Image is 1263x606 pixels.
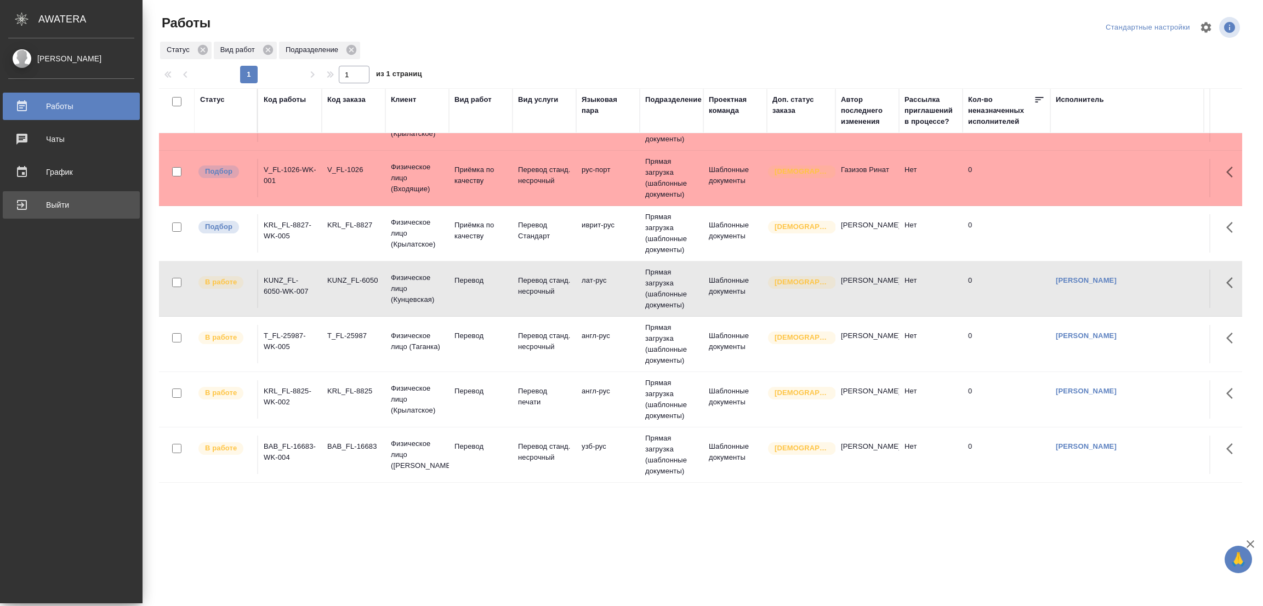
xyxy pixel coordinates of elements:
[454,220,507,242] p: Приёмка по качеству
[835,380,899,419] td: [PERSON_NAME]
[376,67,422,83] span: из 1 страниц
[1219,17,1242,38] span: Посмотреть информацию
[963,325,1050,363] td: 0
[1103,19,1193,36] div: split button
[1220,380,1246,407] button: Здесь прячутся важные кнопки
[391,94,416,105] div: Клиент
[327,441,380,452] div: BAB_FL-16683
[703,214,767,253] td: Шаблонные документы
[327,330,380,341] div: T_FL-25987
[576,214,640,253] td: иврит-рус
[640,372,703,427] td: Прямая загрузка (шаблонные документы)
[1056,276,1117,284] a: [PERSON_NAME]
[205,166,232,177] p: Подбор
[899,325,963,363] td: Нет
[258,436,322,474] td: BAB_FL-16683-WK-004
[220,44,259,55] p: Вид работ
[327,275,380,286] div: KUNZ_FL-6050
[391,383,443,416] p: Физическое лицо (Крылатское)
[454,386,507,397] p: Перевод
[518,330,571,352] p: Перевод станд. несрочный
[835,270,899,308] td: [PERSON_NAME]
[1056,387,1117,395] a: [PERSON_NAME]
[454,330,507,341] p: Перевод
[640,427,703,482] td: Прямая загрузка (шаблонные документы)
[709,94,761,116] div: Проектная команда
[205,387,237,398] p: В работе
[454,275,507,286] p: Перевод
[772,94,830,116] div: Доп. статус заказа
[775,443,829,454] p: [DEMOGRAPHIC_DATA]
[1229,548,1248,571] span: 🙏
[258,380,322,419] td: KRL_FL-8825-WK-002
[167,44,194,55] p: Статус
[1225,546,1252,573] button: 🙏
[1220,214,1246,241] button: Здесь прячутся важные кнопки
[391,162,443,195] p: Физическое лицо (Входящие)
[576,270,640,308] td: лат-рус
[391,272,443,305] p: Физическое лицо (Кунцевская)
[159,14,210,32] span: Работы
[835,214,899,253] td: [PERSON_NAME]
[214,42,277,59] div: Вид работ
[1056,442,1117,450] a: [PERSON_NAME]
[640,261,703,316] td: Прямая загрузка (шаблонные документы)
[454,164,507,186] p: Приёмка по качеству
[899,380,963,419] td: Нет
[775,221,829,232] p: [DEMOGRAPHIC_DATA]
[904,94,957,127] div: Рассылка приглашений в процессе?
[576,436,640,474] td: узб-рус
[835,436,899,474] td: [PERSON_NAME]
[205,277,237,288] p: В работе
[258,159,322,197] td: V_FL-1026-WK-001
[518,386,571,408] p: Перевод печати
[841,94,894,127] div: Автор последнего изменения
[197,386,252,401] div: Исполнитель выполняет работу
[38,8,143,30] div: AWATERA
[968,94,1034,127] div: Кол-во неназначенных исполнителей
[8,164,134,180] div: График
[640,151,703,205] td: Прямая загрузка (шаблонные документы)
[391,330,443,352] p: Физическое лицо (Таганка)
[3,191,140,219] a: Выйти
[8,53,134,65] div: [PERSON_NAME]
[775,166,829,177] p: [DEMOGRAPHIC_DATA]
[518,164,571,186] p: Перевод станд. несрочный
[3,93,140,120] a: Работы
[963,214,1050,253] td: 0
[963,380,1050,419] td: 0
[835,159,899,197] td: Газизов Ринат
[160,42,212,59] div: Статус
[963,436,1050,474] td: 0
[454,94,492,105] div: Вид работ
[1220,325,1246,351] button: Здесь прячутся важные кнопки
[3,125,140,153] a: Чаты
[645,94,702,105] div: Подразделение
[518,220,571,242] p: Перевод Стандарт
[640,206,703,261] td: Прямая загрузка (шаблонные документы)
[835,325,899,363] td: [PERSON_NAME]
[582,94,634,116] div: Языковая пара
[899,436,963,474] td: Нет
[279,42,360,59] div: Подразделение
[197,330,252,345] div: Исполнитель выполняет работу
[258,325,322,363] td: T_FL-25987-WK-005
[518,94,559,105] div: Вид услуги
[963,270,1050,308] td: 0
[576,380,640,419] td: англ-рус
[391,438,443,471] p: Физическое лицо ([PERSON_NAME])
[1193,14,1219,41] span: Настроить таблицу
[576,325,640,363] td: англ-рус
[197,164,252,179] div: Можно подбирать исполнителей
[258,214,322,253] td: KRL_FL-8827-WK-005
[8,197,134,213] div: Выйти
[703,159,767,197] td: Шаблонные документы
[703,270,767,308] td: Шаблонные документы
[286,44,342,55] p: Подразделение
[703,325,767,363] td: Шаблонные документы
[327,220,380,231] div: KRL_FL-8827
[899,214,963,253] td: Нет
[197,441,252,456] div: Исполнитель выполняет работу
[205,221,232,232] p: Подбор
[391,217,443,250] p: Физическое лицо (Крылатское)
